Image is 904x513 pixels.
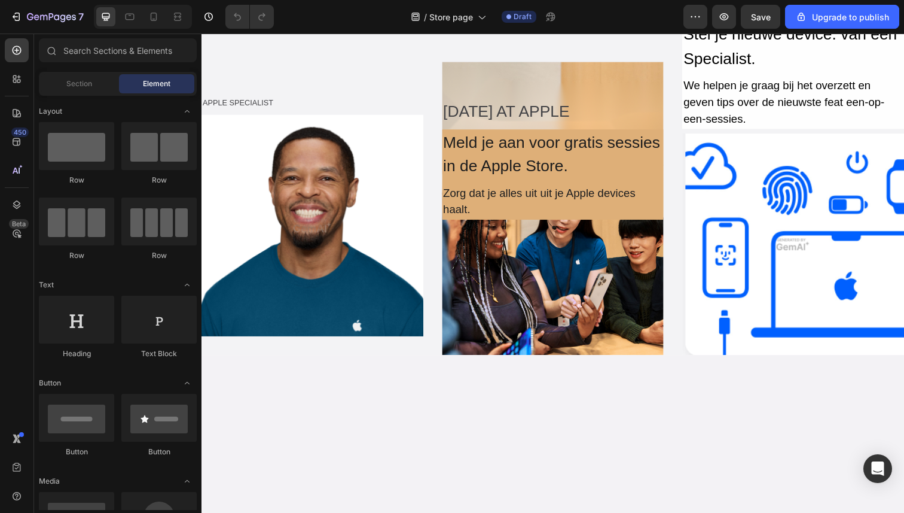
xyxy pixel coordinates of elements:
[39,476,60,487] span: Media
[863,454,892,483] div: Open Intercom Messenger
[491,44,717,98] div: We helpen je graag bij het overzett en geven tips over de nieuwste feat een-op-een-sessies.
[5,5,89,29] button: 7
[121,250,197,261] div: Row
[178,374,197,393] span: Toggle open
[66,78,92,89] span: Section
[39,38,197,62] input: Search Sections & Elements
[246,154,472,190] div: Zorg dat je alles uit uit je Apple devices haalt.
[178,102,197,121] span: Toggle open
[225,5,274,29] div: Undo/Redo
[39,175,114,186] div: Row
[78,10,84,24] p: 7
[121,175,197,186] div: Row
[429,11,473,23] span: Store page
[201,34,904,513] iframe: Design area
[11,128,29,137] div: 450
[39,106,62,117] span: Layout
[514,11,532,22] span: Draft
[491,102,717,329] img: Alt image
[121,447,197,457] div: Button
[9,219,29,229] div: Beta
[178,275,197,295] span: Toggle open
[39,280,54,290] span: Text
[741,5,780,29] button: Save
[424,11,427,23] span: /
[785,5,899,29] button: Upgrade to publish
[143,78,170,89] span: Element
[39,348,114,359] div: Heading
[39,378,61,388] span: Button
[39,447,114,457] div: Button
[246,66,472,93] div: [DATE] AT APPLE
[39,250,114,261] div: Row
[246,98,472,149] div: Meld je aan voor gratis sessies in de Apple Store.
[751,12,771,22] span: Save
[121,348,197,359] div: Text Block
[178,472,197,491] span: Toggle open
[795,11,889,23] div: Upgrade to publish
